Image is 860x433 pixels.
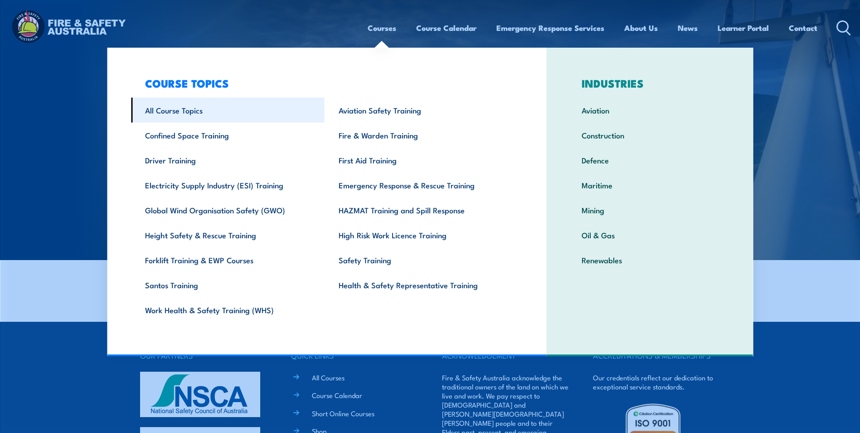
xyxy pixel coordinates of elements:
a: All Courses [312,373,345,382]
a: Learner Portal [718,16,769,40]
a: Courses [368,16,396,40]
a: Course Calendar [312,390,362,400]
a: Aviation Safety Training [325,98,518,123]
a: About Us [624,16,658,40]
a: Oil & Gas [568,222,732,247]
a: Mining [568,197,732,222]
a: Electricity Supply Industry (ESI) Training [131,172,325,197]
img: nsca-logo-footer [140,372,260,417]
a: Forklift Training & EWP Courses [131,247,325,272]
a: News [678,16,698,40]
a: Maritime [568,172,732,197]
a: Defence [568,148,732,172]
a: Fire & Warden Training [325,123,518,148]
a: All Course Topics [131,98,325,123]
a: Construction [568,123,732,148]
a: Renewables [568,247,732,272]
a: Work Health & Safety Training (WHS) [131,297,325,322]
a: First Aid Training [325,148,518,172]
a: Driver Training [131,148,325,172]
a: Safety Training [325,247,518,272]
a: High Risk Work Licence Training [325,222,518,247]
h3: INDUSTRIES [568,77,732,89]
a: Course Calendar [416,16,476,40]
a: Contact [789,16,817,40]
a: Emergency Response Services [496,16,604,40]
a: Health & Safety Representative Training [325,272,518,297]
a: Confined Space Training [131,123,325,148]
a: Height Safety & Rescue Training [131,222,325,247]
a: Short Online Courses [312,408,374,418]
a: HAZMAT Training and Spill Response [325,197,518,222]
a: Emergency Response & Rescue Training [325,172,518,197]
h3: COURSE TOPICS [131,77,518,89]
p: Our credentials reflect our dedication to exceptional service standards. [593,373,720,391]
a: Global Wind Organisation Safety (GWO) [131,197,325,222]
a: Santos Training [131,272,325,297]
a: Aviation [568,98,732,123]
